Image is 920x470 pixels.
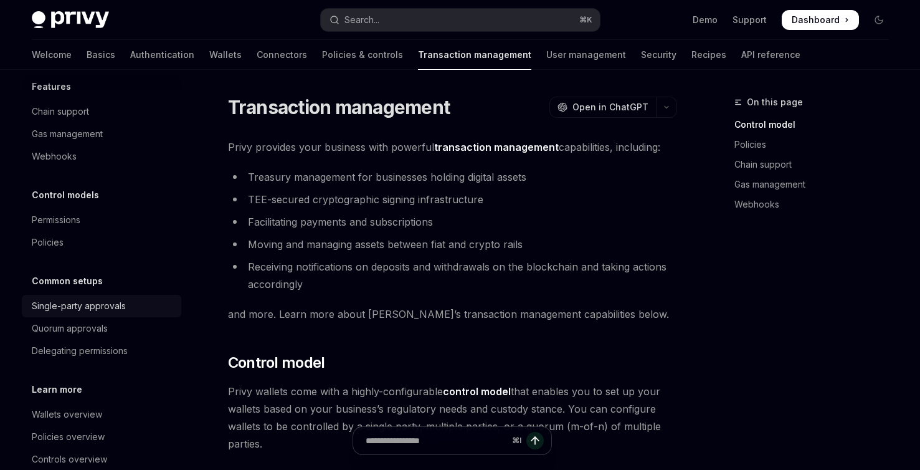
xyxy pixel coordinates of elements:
li: Facilitating payments and subscriptions [228,213,677,231]
button: Send message [526,432,544,449]
a: API reference [741,40,800,70]
h5: Learn more [32,382,82,397]
div: Search... [344,12,379,27]
h5: Control models [32,188,99,203]
span: Open in ChatGPT [572,101,648,113]
img: dark logo [32,11,109,29]
div: Policies [32,235,64,250]
a: Security [641,40,676,70]
span: and more. Learn more about [PERSON_NAME]’s transaction management capabilities below. [228,305,677,323]
a: Gas management [734,175,899,194]
div: Webhooks [32,149,77,164]
span: On this page [747,95,803,110]
div: Delegating permissions [32,343,128,358]
a: Transaction management [418,40,531,70]
a: Support [733,14,767,26]
a: Dashboard [782,10,859,30]
div: Wallets overview [32,407,102,422]
strong: transaction management [434,141,559,153]
button: Toggle dark mode [869,10,889,30]
div: Chain support [32,104,89,119]
span: Privy wallets come with a highly-configurable that enables you to set up your wallets based on yo... [228,383,677,453]
a: Control model [734,115,899,135]
a: Policies [734,135,899,155]
a: Chain support [22,100,181,123]
a: User management [546,40,626,70]
li: Treasury management for businesses holding digital assets [228,168,677,186]
a: Connectors [257,40,307,70]
div: Quorum approvals [32,321,108,336]
a: Wallets overview [22,403,181,426]
span: Privy provides your business with powerful capabilities, including: [228,138,677,156]
li: TEE-secured cryptographic signing infrastructure [228,191,677,208]
a: Wallets [209,40,242,70]
a: Single-party approvals [22,295,181,317]
a: Welcome [32,40,72,70]
a: Gas management [22,123,181,145]
a: Webhooks [22,145,181,168]
a: Basics [87,40,115,70]
div: Controls overview [32,452,107,467]
a: Policies & controls [322,40,403,70]
div: Permissions [32,213,80,228]
a: Policies overview [22,426,181,448]
span: ⌘ K [579,15,592,25]
input: Ask a question... [366,427,507,454]
button: Open in ChatGPT [549,97,656,118]
button: Open search [321,9,600,31]
div: Gas management [32,127,103,141]
div: Single-party approvals [32,299,126,314]
a: Authentication [130,40,194,70]
li: Receiving notifications on deposits and withdrawals on the blockchain and taking actions accordingly [228,258,677,293]
a: Webhooks [734,194,899,214]
a: Policies [22,231,181,254]
a: Quorum approvals [22,317,181,340]
a: Permissions [22,209,181,231]
a: Delegating permissions [22,340,181,362]
h1: Transaction management [228,96,450,118]
a: Chain support [734,155,899,175]
a: Recipes [691,40,726,70]
a: Demo [693,14,718,26]
span: Dashboard [792,14,840,26]
strong: control model [443,385,511,398]
a: control model [443,385,511,398]
li: Moving and managing assets between fiat and crypto rails [228,236,677,253]
h5: Common setups [32,274,103,289]
span: Control model [228,353,325,373]
div: Policies overview [32,429,105,444]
